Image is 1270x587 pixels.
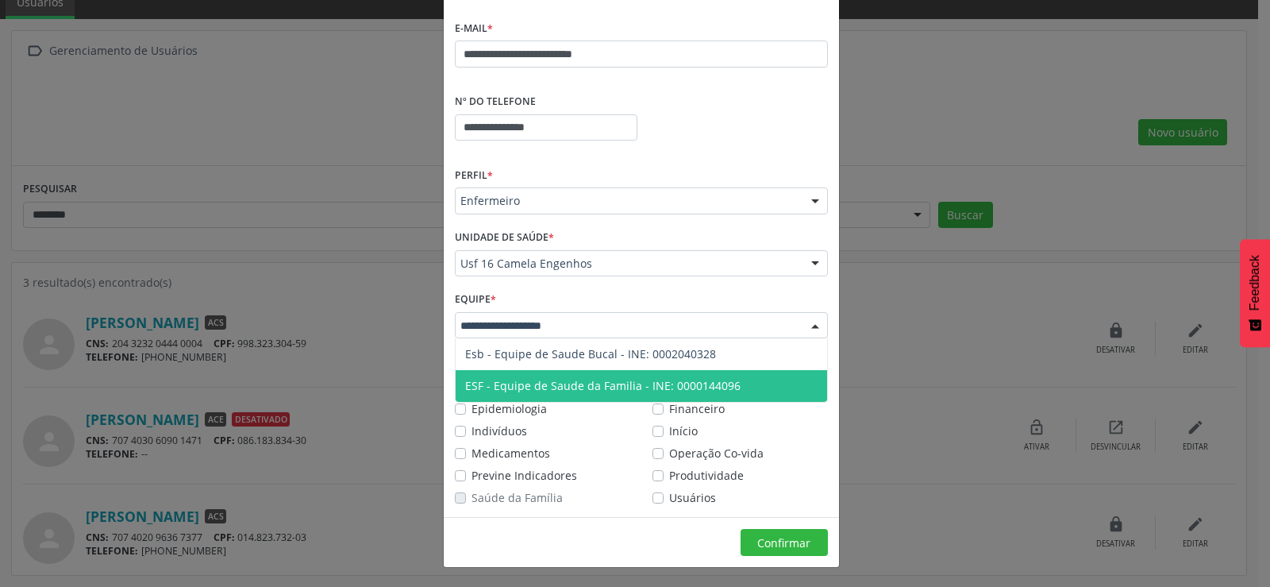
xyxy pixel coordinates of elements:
label: Indivíduos [471,423,527,439]
span: Usf 16 Camela Engenhos [460,256,795,272]
span: ESF - Equipe de Saude da Familia - INE: 0000144096 [465,378,741,393]
label: Medicamentos [471,445,550,461]
label: Perfil [455,163,493,187]
label: Usuários [669,489,716,506]
label: Saúde da Família [471,489,563,506]
label: Equipe [455,288,496,312]
label: Operação Co-vida [669,445,764,461]
span: Enfermeiro [460,193,795,209]
label: Unidade de saúde [455,226,554,250]
label: E-mail [455,17,493,41]
label: Produtividade [669,467,744,484]
button: Feedback - Mostrar pesquisa [1240,239,1270,347]
span: Esb - Equipe de Saude Bucal - INE: 0002040328 [465,346,716,361]
span: Confirmar [757,535,810,550]
label: Epidemiologia [471,400,547,417]
label: Financeiro [669,400,725,417]
span: Feedback [1248,255,1262,311]
label: Nº do Telefone [455,90,536,114]
label: Previne Indicadores [471,467,577,484]
button: Confirmar [741,529,828,556]
label: Início [669,423,698,439]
